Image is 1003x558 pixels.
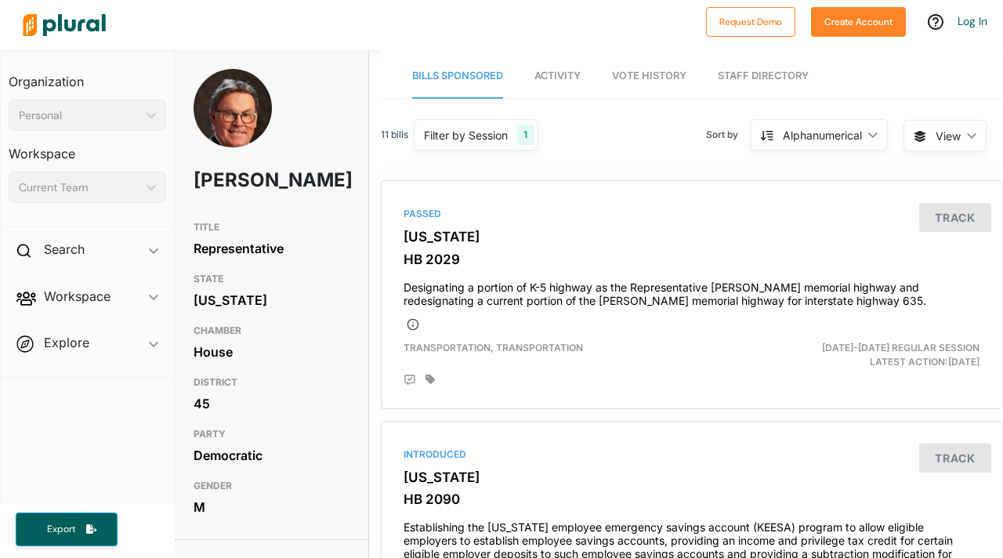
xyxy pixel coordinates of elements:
[404,469,979,485] h3: [US_STATE]
[404,342,583,353] span: Transportation, Transportation
[404,229,979,245] h3: [US_STATE]
[194,392,349,415] div: 45
[19,107,140,124] div: Personal
[194,270,349,288] h3: STATE
[194,218,349,237] h3: TITLE
[16,513,118,546] button: Export
[404,447,979,462] div: Introduced
[791,341,991,369] div: Latest Action: [DATE]
[194,425,349,444] h3: PARTY
[517,125,534,145] div: 1
[19,179,140,196] div: Current Team
[534,70,581,82] span: Activity
[36,523,86,536] span: Export
[424,127,508,143] div: Filter by Session
[783,127,862,143] div: Alphanumerical
[404,207,979,221] div: Passed
[404,374,416,386] div: Add Position Statement
[534,54,581,99] a: Activity
[194,321,349,340] h3: CHAMBER
[404,491,979,507] h3: HB 2090
[44,241,85,258] h2: Search
[9,59,166,93] h3: Organization
[412,70,503,82] span: Bills Sponsored
[718,54,809,99] a: Staff Directory
[919,444,991,473] button: Track
[194,476,349,495] h3: GENDER
[822,342,979,353] span: [DATE]-[DATE] Regular Session
[194,373,349,392] h3: DISTRICT
[194,340,349,364] div: House
[425,374,435,385] div: Add tags
[706,7,795,37] button: Request Demo
[811,7,906,37] button: Create Account
[706,13,795,29] a: Request Demo
[936,128,961,144] span: View
[706,128,751,142] span: Sort by
[194,288,349,312] div: [US_STATE]
[194,69,272,183] img: Headshot of Mike Amyx
[404,252,979,267] h3: HB 2029
[381,128,408,142] span: 11 bills
[194,444,349,467] div: Democratic
[404,274,979,308] h4: Designating a portion of K-5 highway as the Representative [PERSON_NAME] memorial highway and red...
[612,54,686,99] a: Vote History
[194,495,349,519] div: M
[958,14,987,28] a: Log In
[412,54,503,99] a: Bills Sponsored
[9,131,166,165] h3: Workspace
[811,13,906,29] a: Create Account
[194,157,288,204] h1: [PERSON_NAME]
[919,203,991,232] button: Track
[194,237,349,260] div: Representative
[612,70,686,82] span: Vote History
